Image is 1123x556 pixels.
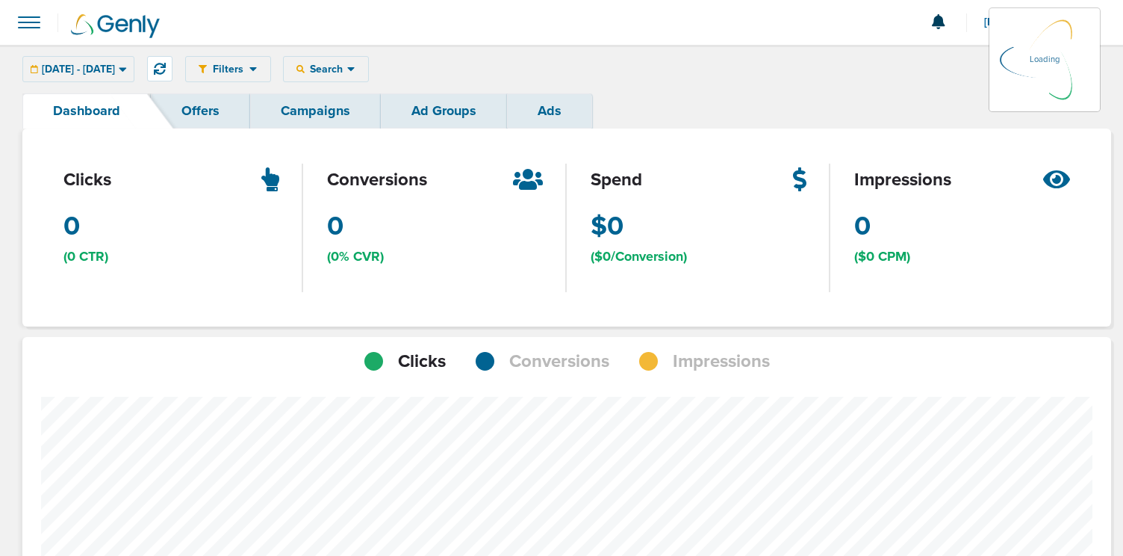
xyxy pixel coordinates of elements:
span: spend [591,167,642,193]
span: (0 CTR) [63,247,108,266]
span: Clicks [398,349,446,374]
span: ($0 CPM) [854,247,910,266]
span: 0 [63,208,80,245]
a: Campaigns [250,93,381,129]
span: impressions [854,167,951,193]
span: Impressions [673,349,770,374]
a: Dashboard [22,93,151,129]
span: ($0/Conversion) [591,247,687,266]
a: Ad Groups [381,93,507,129]
span: 0 [854,208,871,245]
a: Offers [151,93,250,129]
span: clicks [63,167,111,193]
span: Conversions [509,349,609,374]
span: 0 [327,208,343,245]
a: Ads [507,93,592,129]
span: conversions [327,167,427,193]
img: Genly [71,14,160,38]
span: [PERSON_NAME] [984,17,1077,28]
span: $0 [591,208,623,245]
p: Loading [1030,51,1060,69]
span: (0% CVR) [327,247,384,266]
